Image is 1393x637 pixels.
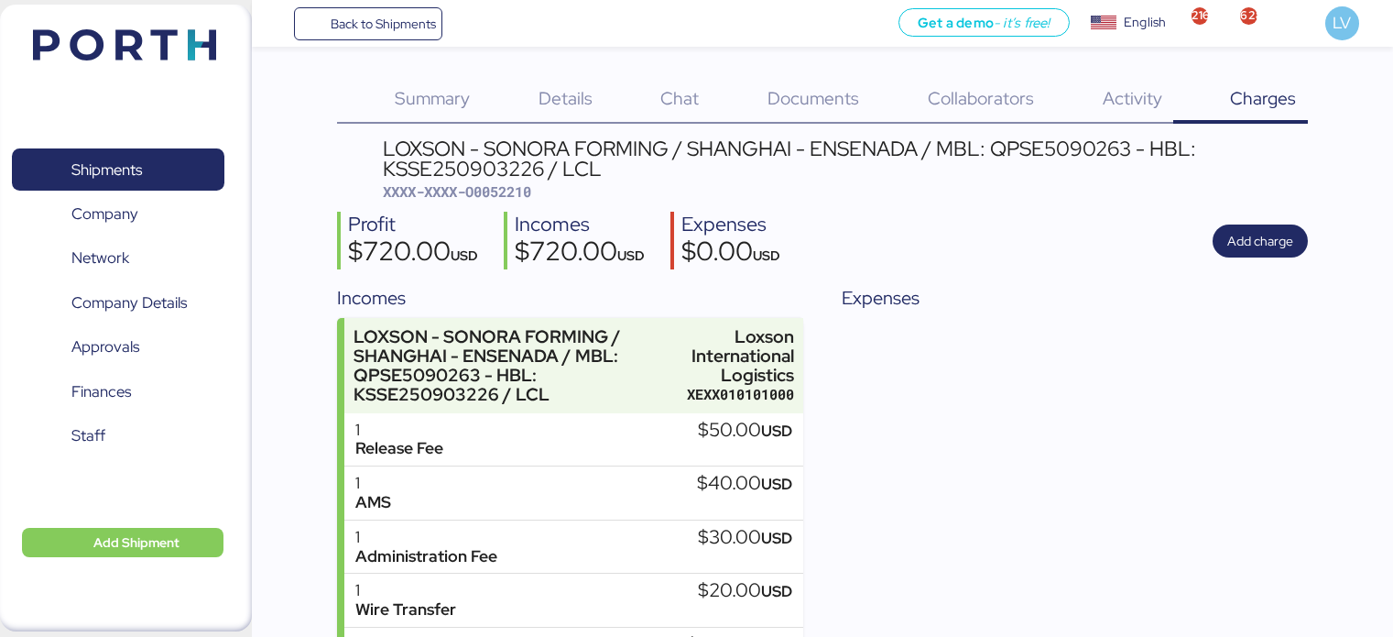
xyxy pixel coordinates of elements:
[348,238,478,269] div: $720.00
[687,327,794,385] div: Loxson International Logistics
[761,528,792,548] span: USD
[71,157,142,183] span: Shipments
[698,528,792,548] div: $30.00
[660,86,699,110] span: Chat
[12,326,224,368] a: Approvals
[93,532,180,554] span: Add Shipment
[687,385,794,404] div: XEXX010101000
[1227,230,1293,252] span: Add charge
[681,212,780,238] div: Expenses
[355,600,456,620] div: Wire Transfer
[348,212,478,238] div: Profit
[383,182,531,201] span: XXXX-XXXX-O0052210
[355,581,456,600] div: 1
[355,528,497,547] div: 1
[681,238,780,269] div: $0.00
[71,379,131,405] span: Finances
[451,247,478,264] span: USD
[355,474,391,493] div: 1
[539,86,593,110] span: Details
[1213,225,1308,258] button: Add charge
[698,421,792,441] div: $50.00
[71,290,187,316] span: Company Details
[1230,86,1296,110] span: Charges
[383,138,1308,180] div: LOXSON - SONORA FORMING / SHANGHAI - ENSENADA / MBL: QPSE5090263 - HBL: KSSE250903226 / LCL
[71,201,138,227] span: Company
[294,7,443,40] a: Back to Shipments
[515,238,645,269] div: $720.00
[12,371,224,413] a: Finances
[71,334,139,360] span: Approvals
[355,421,443,440] div: 1
[761,474,792,494] span: USD
[12,148,224,191] a: Shipments
[337,284,802,312] div: Incomes
[12,282,224,324] a: Company Details
[355,547,497,566] div: Administration Fee
[1124,13,1166,32] div: English
[12,193,224,236] a: Company
[71,423,105,449] span: Staff
[617,247,645,264] span: USD
[698,581,792,601] div: $20.00
[515,212,645,238] div: Incomes
[263,8,294,39] button: Menu
[928,86,1034,110] span: Collaborators
[355,493,391,512] div: AMS
[354,327,679,405] div: LOXSON - SONORA FORMING / SHANGHAI - ENSENADA / MBL: QPSE5090263 - HBL: KSSE250903226 / LCL
[753,247,780,264] span: USD
[12,237,224,280] a: Network
[1103,86,1162,110] span: Activity
[22,528,223,557] button: Add Shipment
[355,439,443,458] div: Release Fee
[1333,11,1351,35] span: LV
[71,245,129,271] span: Network
[767,86,859,110] span: Documents
[12,415,224,457] a: Staff
[331,13,436,35] span: Back to Shipments
[761,581,792,601] span: USD
[697,474,792,494] div: $40.00
[761,421,792,441] span: USD
[842,284,1307,312] div: Expenses
[395,86,470,110] span: Summary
